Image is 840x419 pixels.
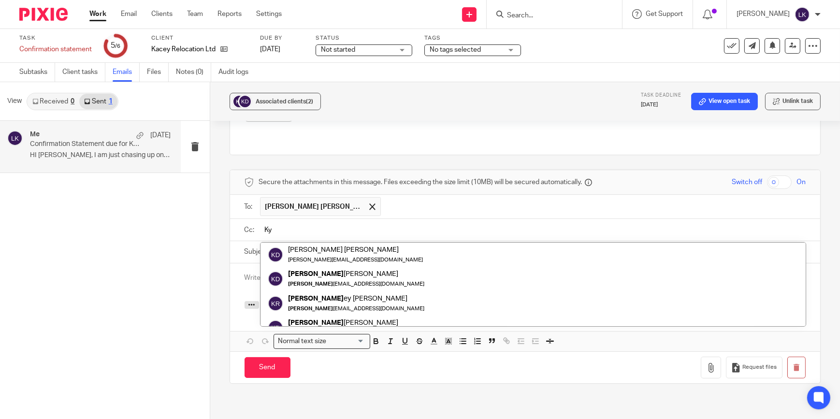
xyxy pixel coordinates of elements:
[7,130,23,146] img: svg%3E
[732,177,762,187] span: Switch off
[646,11,683,17] span: Get Support
[30,130,40,139] h4: Me
[230,93,321,110] button: Associated clients(2)
[288,245,423,255] div: [PERSON_NAME] [PERSON_NAME]
[232,94,246,109] img: svg%3E
[256,9,282,19] a: Settings
[259,177,582,187] span: Secure the attachments in this message. Files exceeding the size limit (10MB) will be secured aut...
[151,34,248,42] label: Client
[260,34,304,42] label: Due by
[288,258,423,263] small: [PERSON_NAME][EMAIL_ADDRESS][DOMAIN_NAME]
[288,319,344,326] em: [PERSON_NAME]
[89,9,106,19] a: Work
[726,357,782,378] button: Request files
[256,99,314,104] span: Associated clients
[795,7,810,22] img: svg%3E
[217,9,242,19] a: Reports
[115,43,120,49] small: /6
[151,9,173,19] a: Clients
[151,44,216,54] p: Kacey Relocation Ltd
[268,320,283,336] img: svg%3E
[288,271,344,278] em: [PERSON_NAME]
[113,63,140,82] a: Emails
[19,34,92,42] label: Task
[245,357,290,378] input: Send
[306,99,314,104] span: (2)
[288,306,333,311] em: [PERSON_NAME]
[147,63,169,82] a: Files
[28,94,79,109] a: Received0
[30,151,171,159] p: HI [PERSON_NAME], I am just chasing up on the below...
[19,44,92,54] div: Confirmation statement
[737,9,790,19] p: [PERSON_NAME]
[245,247,270,257] label: Subject:
[797,177,806,187] span: On
[288,282,333,287] em: [PERSON_NAME]
[19,8,68,21] img: Pixie
[268,296,283,311] img: svg%3E
[691,93,758,110] a: View open task
[288,318,424,328] div: [PERSON_NAME]
[121,9,137,19] a: Email
[30,140,143,148] p: Confirmation Statement due for Kacey Relocation Ltd
[641,93,681,98] span: Task deadline
[288,295,344,302] em: [PERSON_NAME]
[268,247,283,263] img: svg%3E
[176,63,211,82] a: Notes (0)
[245,202,255,212] label: To:
[71,98,74,105] div: 0
[316,34,412,42] label: Status
[288,306,424,311] small: [EMAIL_ADDRESS][DOMAIN_NAME]
[109,98,113,105] div: 1
[743,363,777,371] span: Request files
[151,130,171,140] p: [DATE]
[288,282,424,287] small: [EMAIL_ADDRESS][DOMAIN_NAME]
[329,336,364,347] input: Search for option
[288,294,424,303] div: ey [PERSON_NAME]
[7,96,22,106] span: View
[641,101,681,109] p: [DATE]
[321,46,355,53] span: Not started
[265,202,362,212] span: [PERSON_NAME] [PERSON_NAME]
[79,94,117,109] a: Sent1
[424,34,521,42] label: Tags
[238,94,252,109] img: svg%3E
[274,334,370,349] div: Search for option
[506,12,593,20] input: Search
[62,63,105,82] a: Client tasks
[276,336,329,347] span: Normal text size
[765,93,821,110] button: Unlink task
[430,46,481,53] span: No tags selected
[245,225,255,235] label: Cc:
[19,63,55,82] a: Subtasks
[288,270,424,279] div: [PERSON_NAME]
[260,46,280,53] span: [DATE]
[268,272,283,287] img: svg%3E
[111,40,120,51] div: 5
[218,63,256,82] a: Audit logs
[187,9,203,19] a: Team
